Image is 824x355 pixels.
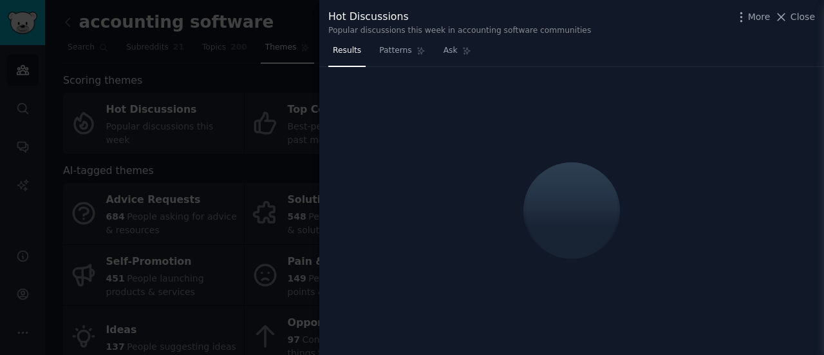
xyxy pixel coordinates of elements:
[774,10,815,24] button: Close
[444,45,458,57] span: Ask
[748,10,771,24] span: More
[439,41,476,67] a: Ask
[735,10,771,24] button: More
[328,25,591,37] div: Popular discussions this week in accounting software communities
[791,10,815,24] span: Close
[328,9,591,25] div: Hot Discussions
[328,41,366,67] a: Results
[379,45,411,57] span: Patterns
[333,45,361,57] span: Results
[375,41,429,67] a: Patterns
